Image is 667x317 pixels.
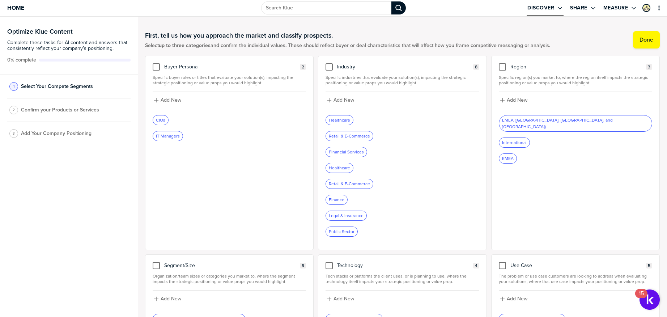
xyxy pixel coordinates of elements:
span: Use Case [510,263,532,269]
span: Organization/team sizes or categories you market to, where the segment impacts the strategic posi... [153,274,306,284]
button: Open Resource Center, 15 new notifications [640,289,660,310]
strong: up to three categories [159,42,211,49]
span: Technology [337,263,363,269]
span: Home [7,5,24,11]
button: Add New [499,295,652,303]
button: Add New [153,96,306,104]
span: 4 [475,263,477,269]
img: 2a8ccf7d08e65598e10b6c629af2ccc6-sml.png [643,5,650,11]
button: Add New [153,295,306,303]
span: 3 [648,64,650,70]
label: Add New [161,97,181,103]
button: Add New [326,295,479,303]
span: Tech stacks or platforms the client uses, or is planning to use, where the technology itself impa... [326,274,479,284]
span: 1 [13,84,14,89]
a: Edit Profile [642,3,651,13]
h1: First, tell us how you approach the market and classify prospects. [145,31,550,40]
label: Discover [527,5,554,11]
label: Add New [161,296,181,302]
label: Add New [333,296,354,302]
span: Industry [337,64,355,70]
span: 2 [13,107,15,113]
span: 5 [648,263,650,269]
div: Tzu Yu Lin [642,4,650,12]
span: Region [510,64,526,70]
label: Measure [603,5,628,11]
span: Confirm your Products or Services [21,107,99,113]
label: Add New [333,97,354,103]
span: Active [7,57,36,63]
label: Add New [507,296,527,302]
span: Complete these tasks for AI content and answers that consistently reflect your company’s position... [7,40,131,51]
label: Add New [507,97,527,103]
button: Add New [499,96,652,104]
span: Specific buyer roles or titles that evaluate your solution(s), impacting the strategic positionin... [153,75,306,86]
span: 3 [13,131,15,136]
input: Search Klue [261,1,391,14]
div: 15 [639,293,644,303]
span: 8 [475,64,477,70]
span: Buyer Persona [164,64,197,70]
span: Specific region(s) you market to, where the region itself impacts the strategic positioning or va... [499,75,652,86]
span: 5 [302,263,304,269]
span: Select Your Compete Segments [21,84,93,89]
button: Add New [326,96,479,104]
h3: Optimize Klue Content [7,28,131,35]
div: Search Klue [391,1,406,14]
button: Done [633,31,660,48]
span: Select and confirm the individual values. These should reflect buyer or deal characteristics that... [145,43,550,48]
span: Specific industries that evaluate your solution(s), impacting the strategic positioning or value ... [326,75,479,86]
span: Add Your Company Positioning [21,131,92,136]
span: Segment/Size [164,263,195,269]
label: Share [570,5,587,11]
span: The problem or use case customers are looking to address when evaluating your solutions, where th... [499,274,652,284]
span: 2 [302,64,304,70]
label: Done [640,36,653,43]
